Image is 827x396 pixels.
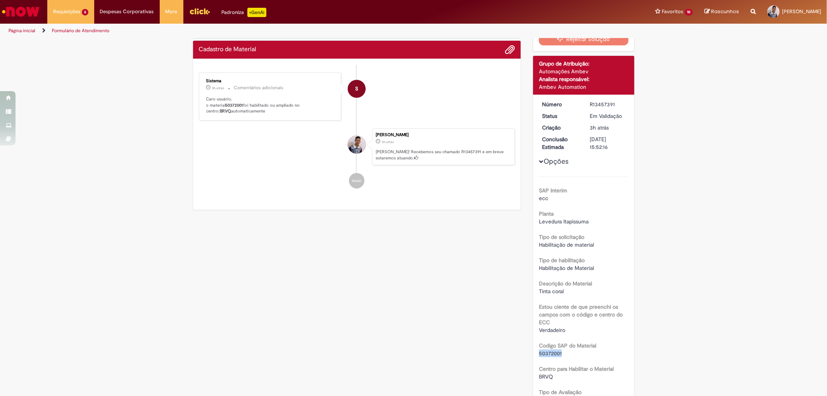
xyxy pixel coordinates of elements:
div: 28/08/2025 11:52:08 [590,124,626,131]
span: 3h atrás [382,140,394,144]
p: +GenAi [247,8,266,17]
span: 6 [82,9,88,16]
span: Rascunhos [711,8,739,15]
span: ecc [539,195,548,202]
b: Tipo de habilitação [539,257,585,264]
div: Sistema [206,79,335,83]
span: Habilitação de material [539,241,594,248]
dt: Número [536,100,584,108]
dt: Status [536,112,584,120]
b: Tipo de solicitação [539,233,584,240]
div: Ambev Automation [539,83,628,91]
div: Luiz Andre Morais De Freitas [348,136,366,154]
span: 3h atrás [590,124,609,131]
span: Favoritos [662,8,683,16]
span: BRVQ [539,373,553,380]
b: Planta [539,210,554,217]
time: 28/08/2025 11:54:59 [212,86,224,90]
span: S [355,80,358,98]
img: ServiceNow [1,4,41,19]
span: 10 [685,9,693,16]
div: Grupo de Atribuição: [539,60,628,67]
div: [PERSON_NAME] [376,133,511,137]
span: More [166,8,178,16]
button: Adicionar anexos [505,45,515,55]
b: Tipo de Avaliação [539,389,582,396]
dt: Conclusão Estimada [536,135,584,151]
p: [PERSON_NAME]! Recebemos seu chamado R13457391 e em breve estaremos atuando. [376,149,511,161]
span: Despesas Corporativas [100,8,154,16]
span: Habilitação de Material [539,265,594,271]
span: Levedura Itapissuma [539,218,589,225]
b: Estou ciente de que preenchi os campos com o código e centro do ECC [539,303,623,326]
img: click_logo_yellow_360x200.png [189,5,210,17]
time: 28/08/2025 11:52:08 [382,140,394,144]
div: Padroniza [222,8,266,17]
small: Comentários adicionais [234,85,284,91]
button: Rejeitar Solução [539,33,628,45]
a: Página inicial [9,28,35,34]
span: [PERSON_NAME] [782,8,821,15]
li: Luiz Andre Morais De Freitas [199,128,515,166]
h2: Cadastro de Material Histórico de tíquete [199,46,257,53]
span: Tinta coral [539,288,564,295]
b: 50372001 [226,102,243,108]
b: Descrição do Material [539,280,592,287]
b: SAP Interim [539,187,567,194]
div: [DATE] 15:52:16 [590,135,626,151]
div: Automações Ambev [539,67,628,75]
dt: Criação [536,124,584,131]
b: Centro para Habilitar o Material [539,365,614,372]
span: 50372001 [539,350,562,357]
b: BRVQ [220,108,231,114]
span: Requisições [53,8,80,16]
b: Codigo SAP do Material [539,342,596,349]
ul: Trilhas de página [6,24,546,38]
span: 3h atrás [212,86,224,90]
span: Verdadeiro [539,327,565,334]
ul: Histórico de tíquete [199,65,515,197]
time: 28/08/2025 11:52:08 [590,124,609,131]
div: Em Validação [590,112,626,120]
div: System [348,80,366,98]
p: Caro usuário, o material foi habilitado ou ampliado no centro: automaticamente [206,96,335,114]
div: Analista responsável: [539,75,628,83]
a: Rascunhos [704,8,739,16]
div: R13457391 [590,100,626,108]
a: Formulário de Atendimento [52,28,109,34]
